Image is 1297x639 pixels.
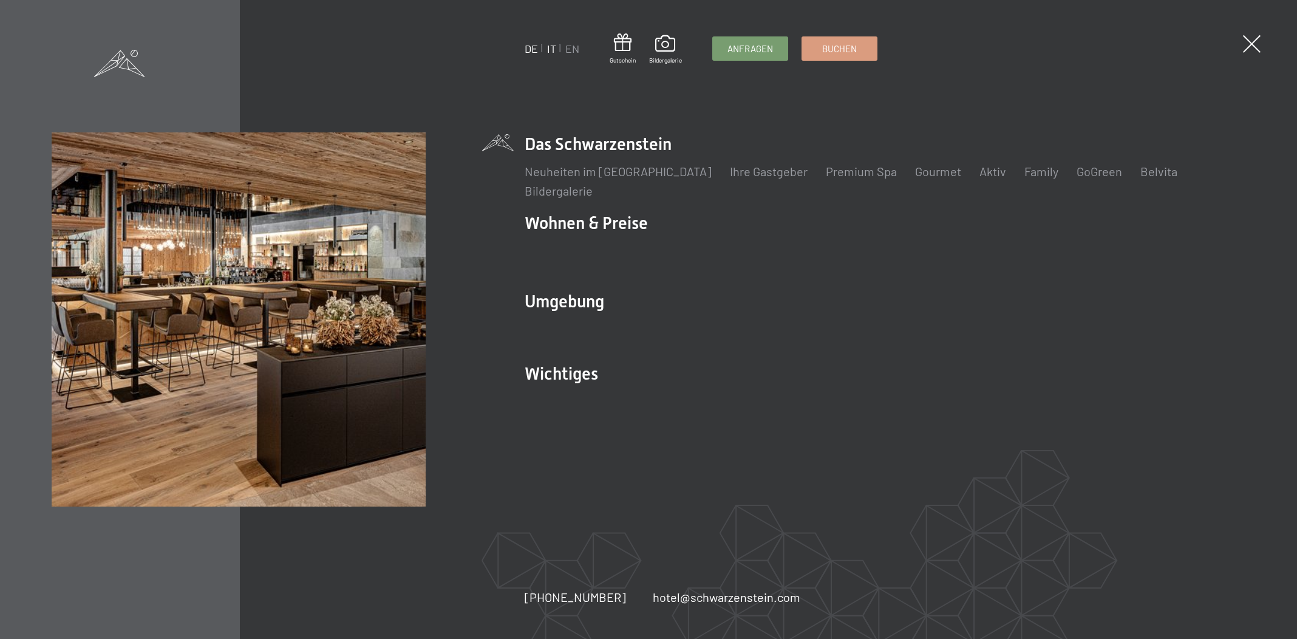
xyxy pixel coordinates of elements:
[547,42,556,55] a: IT
[1024,164,1058,179] a: Family
[525,589,626,606] a: [PHONE_NUMBER]
[826,164,897,179] a: Premium Spa
[565,42,579,55] a: EN
[915,164,961,179] a: Gourmet
[979,164,1006,179] a: Aktiv
[822,43,857,55] span: Buchen
[610,56,636,64] span: Gutschein
[1077,164,1122,179] a: GoGreen
[649,35,682,64] a: Bildergalerie
[525,164,712,179] a: Neuheiten im [GEOGRAPHIC_DATA]
[525,183,593,198] a: Bildergalerie
[802,37,877,60] a: Buchen
[1140,164,1177,179] a: Belvita
[610,33,636,64] a: Gutschein
[727,43,773,55] span: Anfragen
[649,56,682,64] span: Bildergalerie
[52,132,425,506] img: Wellnesshotel Südtirol SCHWARZENSTEIN - Wellnessurlaub in den Alpen, Wandern und Wellness
[525,42,538,55] a: DE
[653,589,800,606] a: hotel@schwarzenstein.com
[525,590,626,604] span: [PHONE_NUMBER]
[713,37,788,60] a: Anfragen
[730,164,808,179] a: Ihre Gastgeber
